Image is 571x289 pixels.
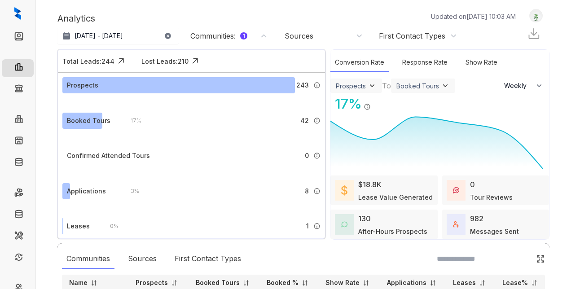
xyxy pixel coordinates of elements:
div: Communities : [190,31,247,41]
p: Analytics [57,12,95,25]
li: Renewals [2,250,34,267]
div: 0 % [101,221,119,231]
img: sorting [243,280,250,286]
div: 17 % [122,116,141,126]
div: $18.8K [358,179,382,190]
img: TourReviews [453,187,459,193]
img: Download [527,27,540,40]
img: Click Icon [114,54,128,68]
img: Info [313,117,321,124]
button: Weekly [499,78,549,94]
p: Name [69,278,88,287]
div: 3 % [122,186,139,196]
div: Total Leads: 244 [62,57,114,66]
div: Booked Tours [67,116,110,126]
div: Applications [67,186,106,196]
img: UserAvatar [530,11,542,21]
img: LeaseValue [341,185,347,196]
img: sorting [302,280,308,286]
div: After-Hours Prospects [358,227,427,236]
div: 17 % [330,94,362,114]
div: Conversion Rate [330,53,389,72]
img: ViewFilterArrow [368,81,377,90]
li: Collections [2,81,34,99]
p: Applications [387,278,426,287]
div: 982 [470,213,483,224]
img: TotalFum [453,221,459,228]
div: Communities [62,249,114,269]
li: Maintenance [2,228,34,246]
p: Leases [453,278,476,287]
div: Sources [123,249,161,269]
img: Info [313,188,321,195]
p: Lease% [502,278,528,287]
p: Prospects [136,278,168,287]
span: Weekly [504,81,531,90]
div: Booked Tours [396,82,439,90]
span: 0 [305,151,309,161]
img: sorting [531,280,538,286]
img: Info [313,152,321,159]
div: Lease Value Generated [358,193,433,202]
p: Show Rate [325,278,360,287]
div: First Contact Types [379,31,445,41]
img: Info [313,223,321,230]
div: Sources [285,31,313,41]
li: Rent Collections [2,185,34,203]
p: Booked Tours [196,278,240,287]
span: 42 [300,116,309,126]
p: Updated on [DATE] 10:03 AM [431,12,516,21]
span: 8 [305,186,309,196]
div: Leases [67,221,90,231]
li: Leads [2,29,34,47]
div: Prospects [67,80,98,90]
img: sorting [171,280,178,286]
div: Prospects [336,82,366,90]
div: 130 [358,213,371,224]
div: Show Rate [461,53,502,72]
div: To [382,80,391,91]
div: First Contact Types [170,249,246,269]
div: Confirmed Attended Tours [67,151,150,161]
li: Communities [2,111,34,129]
img: Click Icon [536,254,545,263]
img: logo [14,7,21,20]
span: 1 [306,221,309,231]
div: Tour Reviews [470,193,513,202]
p: Booked % [267,278,299,287]
div: 1 [240,32,247,39]
img: AfterHoursConversations [341,221,347,228]
img: sorting [479,280,486,286]
p: [DATE] - [DATE] [75,31,123,40]
div: Lost Leads: 210 [141,57,189,66]
li: Knowledge [2,154,34,172]
button: [DATE] - [DATE] [57,28,179,44]
img: Info [364,103,371,110]
img: sorting [91,280,97,286]
div: Messages Sent [470,227,519,236]
li: Move Outs [2,206,34,224]
img: Info [313,82,321,89]
img: sorting [363,280,369,286]
img: Click Icon [371,95,384,109]
img: Click Icon [189,54,202,68]
img: sorting [430,280,436,286]
li: Units [2,133,34,151]
img: ViewFilterArrow [441,81,450,90]
span: 243 [296,80,309,90]
li: Leasing [2,59,34,77]
img: SearchIcon [517,255,525,263]
div: 0 [470,179,475,190]
div: Response Rate [398,53,452,72]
